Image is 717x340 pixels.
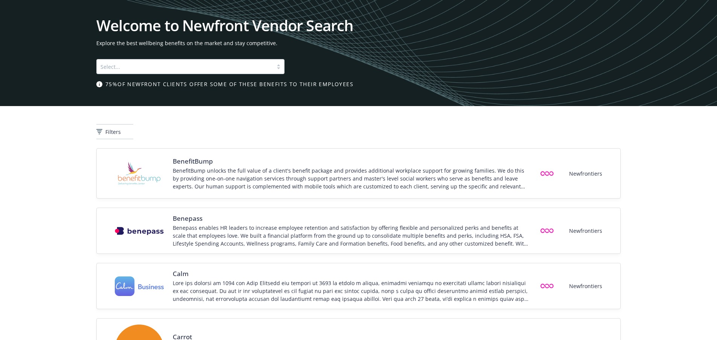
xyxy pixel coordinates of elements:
[115,227,164,235] img: Vendor logo for Benepass
[115,155,164,192] img: Vendor logo for BenefitBump
[569,227,602,235] span: Newfrontiers
[569,282,602,290] span: Newfrontiers
[105,80,353,88] span: 75% of Newfront clients offer some of these benefits to their employees
[105,128,121,136] span: Filters
[96,39,621,47] span: Explore the best wellbeing benefits on the market and stay competitive.
[173,279,530,303] div: Lore ips dolorsi am 1094 con Adip Elitsedd eiu tempori ut 3693 la etdolo m aliqua, enimadmi venia...
[96,124,133,139] button: Filters
[569,170,602,178] span: Newfrontiers
[173,167,530,190] div: BenefitBump unlocks the full value of a client's benefit package and provides additional workplac...
[115,276,164,296] img: Vendor logo for Calm
[173,224,530,247] div: Benepass enables HR leaders to increase employee retention and satisfaction by offering flexible ...
[96,18,621,33] h1: Welcome to Newfront Vendor Search
[173,269,530,278] span: Calm
[173,157,530,166] span: BenefitBump
[173,214,530,223] span: Benepass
